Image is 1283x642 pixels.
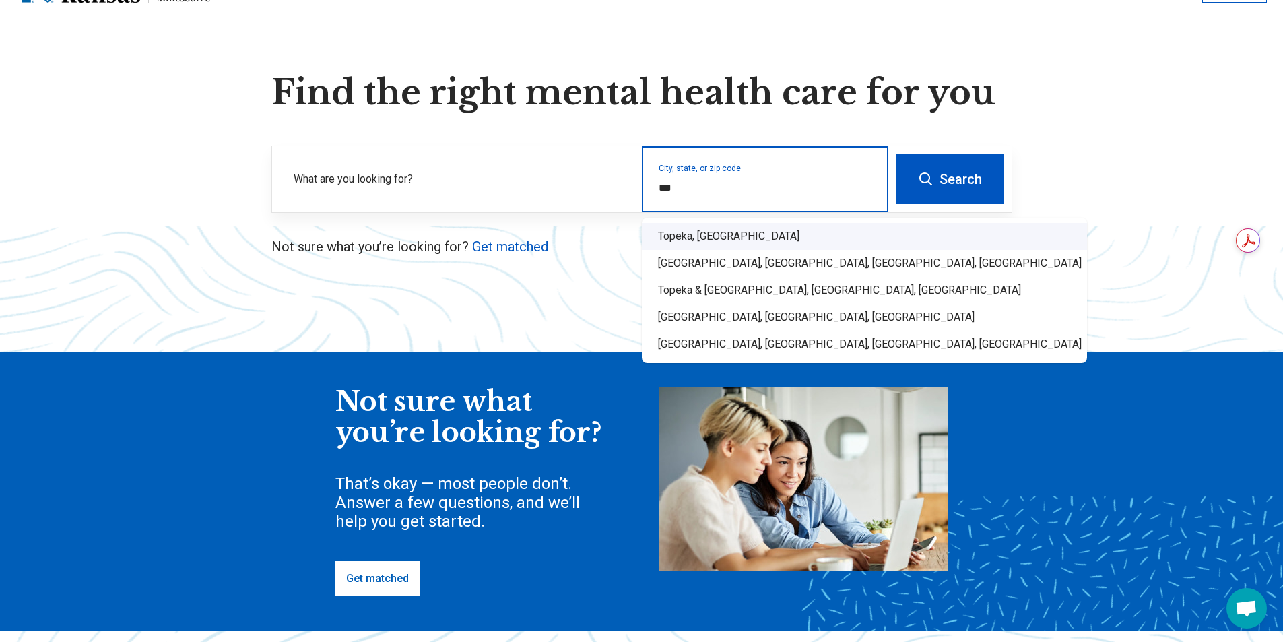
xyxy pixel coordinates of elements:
[1226,588,1267,629] a: Open chat
[335,387,605,448] div: Not sure what you’re looking for?
[335,474,605,531] div: That’s okay — most people don’t. Answer a few questions, and we’ll help you get started.
[642,304,1087,331] div: [GEOGRAPHIC_DATA], [GEOGRAPHIC_DATA], [GEOGRAPHIC_DATA]
[294,171,626,187] label: What are you looking for?
[642,277,1087,304] div: Topeka & [GEOGRAPHIC_DATA], [GEOGRAPHIC_DATA], [GEOGRAPHIC_DATA]
[642,218,1087,363] div: Suggestions
[642,223,1087,250] div: Topeka, [GEOGRAPHIC_DATA]
[642,250,1087,277] div: [GEOGRAPHIC_DATA], [GEOGRAPHIC_DATA], [GEOGRAPHIC_DATA], [GEOGRAPHIC_DATA]
[271,237,1012,256] p: Not sure what you’re looking for?
[271,73,1012,113] h1: Find the right mental health care for you
[335,561,420,596] a: Get matched
[896,154,1004,204] button: Search
[642,331,1087,358] div: [GEOGRAPHIC_DATA], [GEOGRAPHIC_DATA], [GEOGRAPHIC_DATA], [GEOGRAPHIC_DATA]
[472,238,548,255] a: Get matched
